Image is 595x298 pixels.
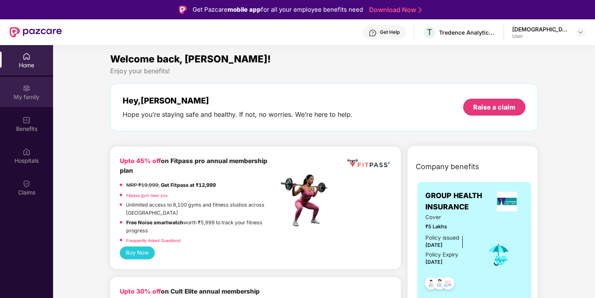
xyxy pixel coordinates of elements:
img: insurerLogo [497,192,517,211]
span: Company benefits [416,161,479,172]
img: Stroke [419,6,422,14]
span: [DATE] [425,259,443,265]
div: Policy issued [425,234,459,242]
div: Enjoy your benefits! [110,67,538,75]
strong: mobile app [228,6,261,13]
img: fppp.png [346,156,391,170]
div: Policy Expiry [425,250,458,259]
div: User [512,33,568,39]
img: fpp.png [278,172,334,229]
span: ₹5 Lakhs [425,223,475,231]
div: [DEMOGRAPHIC_DATA][PERSON_NAME][DEMOGRAPHIC_DATA] [512,25,568,33]
b: Upto 45% off [120,157,161,165]
img: svg+xml;base64,PHN2ZyBpZD0iRHJvcGRvd24tMzJ4MzIiIHhtbG5zPSJodHRwOi8vd3d3LnczLm9yZy8yMDAwL3N2ZyIgd2... [577,29,584,35]
img: svg+xml;base64,PHN2ZyB4bWxucz0iaHR0cDovL3d3dy53My5vcmcvMjAwMC9zdmciIHdpZHRoPSI0OC45NDMiIGhlaWdodD... [438,275,458,294]
p: Unlimited access to 8,100 gyms and fitness studios across [GEOGRAPHIC_DATA] [126,201,278,217]
del: MRP ₹19,999, [126,182,160,188]
img: icon [486,242,512,268]
div: Raise a claim [473,103,515,112]
b: Upto 30% off [120,288,161,295]
img: New Pazcare Logo [10,27,62,37]
img: svg+xml;base64,PHN2ZyBpZD0iQ2xhaW0iIHhtbG5zPSJodHRwOi8vd3d3LnczLm9yZy8yMDAwL3N2ZyIgd2lkdGg9IjIwIi... [23,180,31,188]
span: [DATE] [425,242,443,248]
img: svg+xml;base64,PHN2ZyBpZD0iSG9zcGl0YWxzIiB4bWxucz0iaHR0cDovL3d3dy53My5vcmcvMjAwMC9zdmciIHdpZHRoPS... [23,148,31,156]
strong: Free Noise smartwatch [126,219,183,226]
strong: Get Fitpass at ₹12,999 [161,182,216,188]
img: svg+xml;base64,PHN2ZyBpZD0iQmVuZWZpdHMiIHhtbG5zPSJodHRwOi8vd3d3LnczLm9yZy8yMDAwL3N2ZyIgd2lkdGg9Ij... [23,116,31,124]
b: on Fitpass pro annual membership plan [120,157,267,174]
img: svg+xml;base64,PHN2ZyB4bWxucz0iaHR0cDovL3d3dy53My5vcmcvMjAwMC9zdmciIHdpZHRoPSI0OC45NDMiIGhlaWdodD... [421,275,441,294]
button: Buy Now [120,246,155,259]
span: T [427,27,432,37]
p: worth ₹5,999 to track your fitness progress [126,219,278,234]
img: Logo [179,6,187,14]
img: svg+xml;base64,PHN2ZyBpZD0iSGVscC0zMngzMiIgeG1sbnM9Imh0dHA6Ly93d3cudzMub3JnLzIwMDAvc3ZnIiB3aWR0aD... [369,29,377,37]
a: Download Now [369,6,419,14]
div: Get Pazcare for all your employee benefits need [193,5,363,14]
a: Frequently Asked Questions! [126,238,181,243]
div: Tredence Analytics Solutions Private Limited [439,29,495,36]
div: Hope you’re staying safe and healthy. If not, no worries. We’re here to help. [123,110,353,119]
span: Cover [425,213,475,221]
div: Get Help [380,29,400,35]
img: svg+xml;base64,PHN2ZyBpZD0iSG9tZSIgeG1sbnM9Imh0dHA6Ly93d3cudzMub3JnLzIwMDAvc3ZnIiB3aWR0aD0iMjAiIG... [23,52,31,60]
a: Fitpass gym near you [126,193,168,198]
div: Hey, [PERSON_NAME] [123,96,353,106]
img: svg+xml;base64,PHN2ZyB3aWR0aD0iMjAiIGhlaWdodD0iMjAiIHZpZXdCb3g9IjAgMCAyMCAyMCIgZmlsbD0ibm9uZSIgeG... [23,84,31,92]
span: GROUP HEALTH INSURANCE [425,190,491,213]
img: svg+xml;base64,PHN2ZyB4bWxucz0iaHR0cDovL3d3dy53My5vcmcvMjAwMC9zdmciIHdpZHRoPSI0OC45NDMiIGhlaWdodD... [430,275,449,294]
span: Welcome back, [PERSON_NAME]! [110,53,271,65]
